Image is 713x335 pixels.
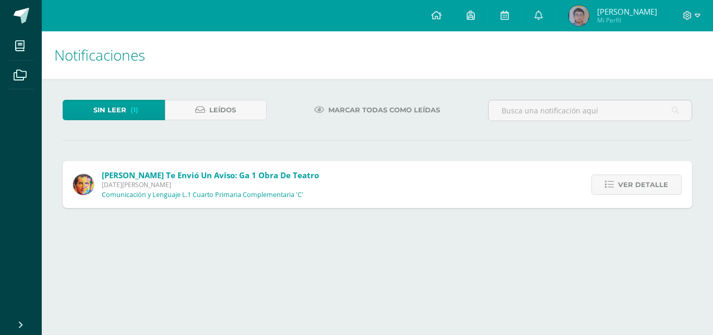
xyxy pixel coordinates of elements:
a: Leídos [165,100,267,120]
span: Ver detalle [618,175,668,194]
span: [PERSON_NAME] te envió un aviso: Ga 1 Obra de teatro [102,170,319,180]
a: Sin leer(1) [63,100,165,120]
span: Sin leer [93,100,126,120]
span: Mi Perfil [597,16,657,25]
span: Leídos [209,100,236,120]
img: 657983025bc339f3e4dda0fefa4d5b83.png [568,5,589,26]
a: Marcar todas como leídas [301,100,453,120]
p: Comunicación y Lenguaje L.1 Cuarto Primaria Complementaria 'C' [102,191,303,199]
span: Notificaciones [54,45,145,65]
span: [DATE][PERSON_NAME] [102,180,319,189]
span: (1) [130,100,138,120]
img: 49d5a75e1ce6d2edc12003b83b1ef316.png [73,174,94,195]
input: Busca una notificación aquí [489,100,692,121]
span: Marcar todas como leídas [328,100,440,120]
span: [PERSON_NAME] [597,6,657,17]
